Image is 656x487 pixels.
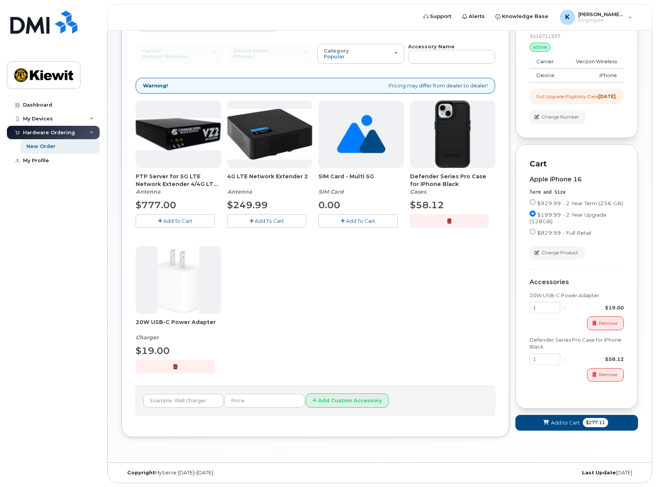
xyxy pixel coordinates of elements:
td: Carrier [530,55,564,69]
button: Remove [587,316,624,330]
span: Add To Cart [163,218,192,224]
span: Defender Series Pro Case for iPhone Black [410,173,495,188]
span: Remove [599,371,617,378]
div: 3016721337 [530,33,624,39]
span: Add To Cart [346,218,375,224]
div: $19.00 [569,304,624,311]
button: Add To Cart [136,214,215,228]
a: Knowledge Base [490,9,554,24]
div: x [560,304,569,311]
em: Antenna [136,188,161,195]
div: Accessories [530,279,624,286]
div: [DATE] [466,470,638,476]
div: active [530,43,551,52]
em: SIM Card [318,188,344,195]
button: Add Custom Accessory [306,393,389,408]
span: PTP Server for 5G LTE Network Extender 4/4G LTE Network Extender 3 [136,173,221,188]
div: Ken.Rogers [554,10,638,25]
span: K [565,13,570,22]
span: Remove [599,320,617,327]
a: Alerts [457,9,490,24]
em: Charger [136,334,159,341]
img: apple20w.jpg [157,246,199,314]
div: $58.12 [569,355,624,363]
strong: Last Update [582,470,616,475]
button: Change Number [530,110,585,124]
span: $929.99 - 2 Year Term (256 GB) [537,200,623,206]
div: Defender Series Pro Case for iPhone Black [410,173,495,196]
span: Alerts [469,13,485,20]
strong: Warning! [143,82,168,89]
span: Change Product [541,249,578,256]
span: Popular [324,53,345,59]
div: 4G LTE Network Extender 2 [227,173,313,196]
input: $929.99 - 2 Year Term (256 GB) [530,199,536,205]
button: Add To Cart [227,214,307,228]
a: Support [418,9,457,24]
div: Defender Series Pro Case for iPhone Black [530,336,624,350]
div: Term and Size [530,189,624,196]
div: Pricing may differ from dealer to dealer! [136,78,495,94]
button: Add to Cart $277.11 [515,415,638,431]
div: Apple iPhone 16 [530,176,624,183]
span: Knowledge Base [502,13,548,20]
span: Change Number [541,114,579,120]
img: no_image_found-2caef05468ed5679b831cfe6fc140e25e0c280774317ffc20a367ab7fd17291e.png [337,100,385,168]
div: MyServe [DATE]–[DATE] [121,470,294,476]
span: $829.99 - Full Retail [537,230,591,236]
img: defenderiphone14.png [435,100,471,168]
strong: [DATE] [598,94,616,99]
div: SIM Card - Multi 5G [318,173,404,196]
span: Add To Cart [255,218,284,224]
input: Example: Wall Charger [143,394,223,408]
span: 0.00 [318,199,340,211]
span: $19.00 [136,345,170,356]
span: Support [430,13,451,20]
img: Casa_Sysem.png [136,118,221,151]
div: 20W USB-C Power Adapter [136,318,221,341]
span: $199.99 - 2 Year Upgrade (128GB) [530,212,607,224]
div: 20W USB-C Power Adapter [530,292,624,299]
span: $277.11 [583,418,608,427]
img: 4glte_extender.png [227,109,313,160]
td: Verizon Wireless [564,55,624,69]
button: Remove [587,368,624,382]
button: Add To Cart [318,214,398,228]
span: [PERSON_NAME][DOMAIN_NAME][PERSON_NAME] [578,11,624,17]
div: PTP Server for 5G LTE Network Extender 4/4G LTE Network Extender 3 [136,173,221,196]
span: 20W USB-C Power Adapter [136,318,221,334]
span: Category [324,48,349,54]
button: Category Popular [317,44,404,64]
span: $58.12 [410,199,444,211]
em: Antenna [227,188,252,195]
td: Device [530,69,564,82]
p: Cart [530,158,624,169]
span: $249.99 [227,199,268,211]
div: x [560,355,569,363]
span: Employee [578,17,624,23]
strong: Accessory Name [408,43,454,49]
span: Add to Cart [551,419,580,426]
td: iPhone [564,69,624,82]
strong: Copyright [127,470,155,475]
button: Change Product [530,246,585,260]
div: Full Upgrade Eligibility Date [536,93,616,100]
input: $829.99 - Full Retail [530,229,536,235]
iframe: Messenger Launcher [623,454,650,481]
span: $777.00 [136,199,176,211]
em: Cases [410,188,426,195]
input: Price [225,394,305,408]
input: $199.99 - 2 Year Upgrade (128GB) [530,211,536,217]
span: 4G LTE Network Extender 2 [227,173,313,188]
span: SIM Card - Multi 5G [318,173,404,188]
